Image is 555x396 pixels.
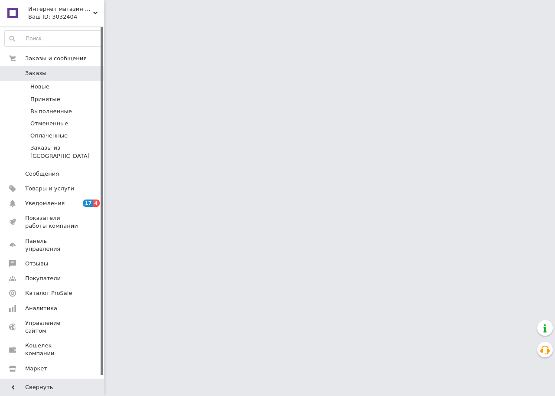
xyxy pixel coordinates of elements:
[25,237,80,253] span: Панель управления
[25,365,47,373] span: Маркет
[30,132,68,140] span: Оплаченные
[25,200,65,207] span: Уведомления
[83,200,93,207] span: 17
[25,260,48,268] span: Отзывы
[25,69,46,77] span: Заказы
[25,304,57,312] span: Аналитика
[25,289,72,297] span: Каталог ProSale
[30,83,49,91] span: Новые
[25,275,61,282] span: Покупатели
[28,13,104,21] div: Ваш ID: 3032404
[25,55,87,62] span: Заказы и сообщения
[25,214,80,230] span: Показатели работы компании
[30,144,101,160] span: Заказы из [GEOGRAPHIC_DATA]
[5,31,102,46] input: Поиск
[30,108,72,115] span: Выполненные
[28,5,93,13] span: Интернет магазин Pamp-Pamp
[93,200,100,207] span: 4
[25,185,74,193] span: Товары и услуги
[30,120,68,128] span: Отмененные
[25,319,80,335] span: Управление сайтом
[25,342,80,357] span: Кошелек компании
[25,170,59,178] span: Сообщения
[30,95,60,103] span: Принятые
